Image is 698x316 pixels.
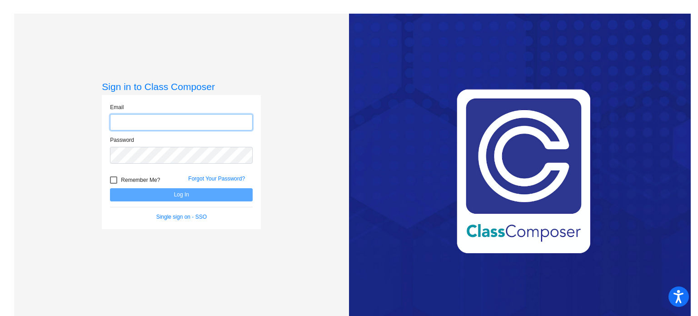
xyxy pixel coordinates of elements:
[102,81,261,92] h3: Sign in to Class Composer
[110,188,253,201] button: Log In
[156,214,207,220] a: Single sign on - SSO
[121,175,160,186] span: Remember Me?
[110,103,124,111] label: Email
[188,176,245,182] a: Forgot Your Password?
[110,136,134,144] label: Password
